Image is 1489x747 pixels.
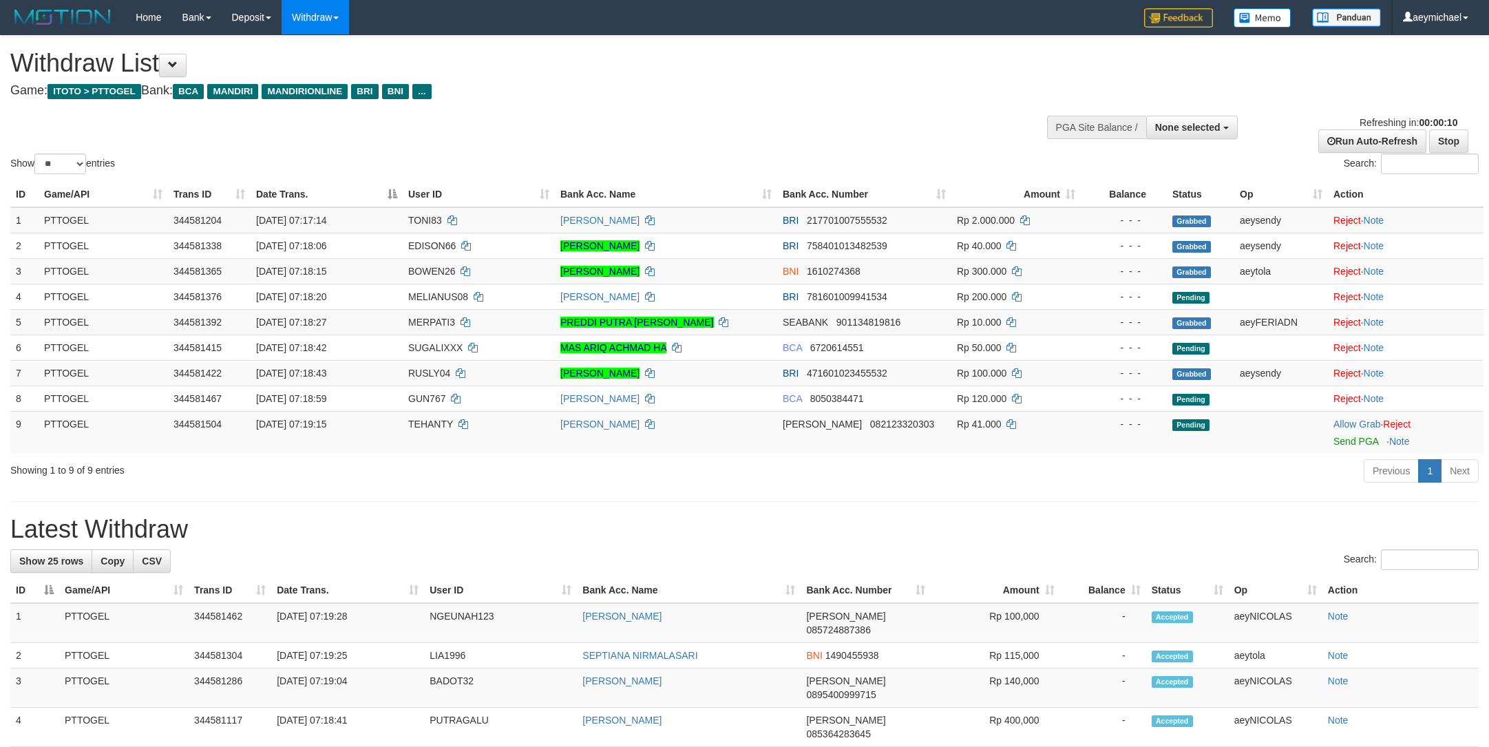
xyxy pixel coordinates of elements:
[870,419,934,430] span: Copy 082123320303 to clipboard
[1229,603,1322,643] td: aeyNICOLAS
[1234,309,1328,335] td: aeyFERIADN
[825,650,879,661] span: Copy 1490455938 to clipboard
[783,393,802,404] span: BCA
[10,7,115,28] img: MOTION_logo.png
[59,643,189,669] td: PTTOGEL
[560,215,640,226] a: [PERSON_NAME]
[39,258,168,284] td: PTTOGEL
[1389,436,1410,447] a: Note
[1060,603,1146,643] td: -
[173,240,222,251] span: 344581338
[412,84,431,99] span: ...
[582,650,697,661] a: SEPTIANA NIRMALASARI
[1234,258,1328,284] td: aeytola
[10,360,39,386] td: 7
[1333,266,1361,277] a: Reject
[582,715,662,726] a: [PERSON_NAME]
[957,240,1002,251] span: Rp 40.000
[1081,182,1167,207] th: Balance
[271,669,424,708] td: [DATE] 07:19:04
[1364,266,1384,277] a: Note
[10,458,610,477] div: Showing 1 to 9 of 9 entries
[1172,343,1210,355] span: Pending
[1429,129,1468,153] a: Stop
[783,291,799,302] span: BRI
[408,419,453,430] span: TEHANTY
[1086,264,1161,278] div: - - -
[1086,290,1161,304] div: - - -
[777,182,951,207] th: Bank Acc. Number: activate to sort column ascending
[560,291,640,302] a: [PERSON_NAME]
[173,84,204,99] span: BCA
[39,233,168,258] td: PTTOGEL
[10,258,39,284] td: 3
[173,266,222,277] span: 344581365
[39,182,168,207] th: Game/API: activate to sort column ascending
[836,317,900,328] span: Copy 901134819816 to clipboard
[408,342,463,353] span: SUGALIXXX
[1333,436,1378,447] a: Send PGA
[1172,419,1210,431] span: Pending
[931,603,1060,643] td: Rp 100,000
[1381,549,1479,570] input: Search:
[256,291,326,302] span: [DATE] 07:18:20
[1333,393,1361,404] a: Reject
[10,335,39,360] td: 6
[957,215,1015,226] span: Rp 2.000.000
[256,419,326,430] span: [DATE] 07:19:15
[408,291,468,302] span: MELIANUS08
[1364,368,1384,379] a: Note
[408,317,455,328] span: MERPATI3
[931,578,1060,603] th: Amount: activate to sort column ascending
[189,643,271,669] td: 344581304
[271,708,424,747] td: [DATE] 07:18:41
[39,207,168,233] td: PTTOGEL
[173,419,222,430] span: 344581504
[173,342,222,353] span: 344581415
[1152,651,1193,662] span: Accepted
[555,182,777,207] th: Bank Acc. Name: activate to sort column ascending
[271,578,424,603] th: Date Trans.: activate to sort column ascending
[168,182,251,207] th: Trans ID: activate to sort column ascending
[10,182,39,207] th: ID
[1172,292,1210,304] span: Pending
[807,266,860,277] span: Copy 1610274368 to clipboard
[256,393,326,404] span: [DATE] 07:18:59
[1364,215,1384,226] a: Note
[1060,578,1146,603] th: Balance: activate to sort column ascending
[560,240,640,251] a: [PERSON_NAME]
[1328,182,1483,207] th: Action
[39,386,168,411] td: PTTOGEL
[560,266,640,277] a: [PERSON_NAME]
[1328,360,1483,386] td: ·
[1418,459,1442,483] a: 1
[10,207,39,233] td: 1
[1234,8,1291,28] img: Button%20Memo.svg
[408,266,455,277] span: BOWEN26
[1360,117,1457,128] span: Refreshing in:
[1229,578,1322,603] th: Op: activate to sort column ascending
[1344,154,1479,174] label: Search:
[1328,309,1483,335] td: ·
[806,611,885,622] span: [PERSON_NAME]
[256,342,326,353] span: [DATE] 07:18:42
[1086,366,1161,380] div: - - -
[1229,708,1322,747] td: aeyNICOLAS
[189,708,271,747] td: 344581117
[1152,676,1193,688] span: Accepted
[47,84,141,99] span: ITOTO > PTTOGEL
[1086,392,1161,406] div: - - -
[408,240,456,251] span: EDISON66
[783,368,799,379] span: BRI
[92,549,134,573] a: Copy
[1172,241,1211,253] span: Grabbed
[382,84,409,99] span: BNI
[577,578,801,603] th: Bank Acc. Name: activate to sort column ascending
[424,669,577,708] td: BADOT32
[807,291,887,302] span: Copy 781601009941534 to clipboard
[207,84,258,99] span: MANDIRI
[1383,419,1411,430] a: Reject
[173,317,222,328] span: 344581392
[256,266,326,277] span: [DATE] 07:18:15
[173,368,222,379] span: 344581422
